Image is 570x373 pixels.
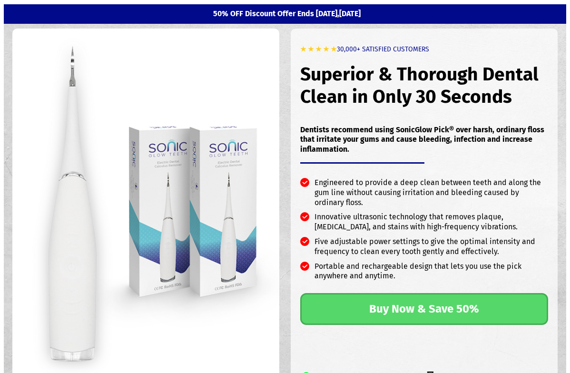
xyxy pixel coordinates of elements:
a: Buy Now & Save 50% [300,293,549,325]
li: Five adjustable power settings to give the optimal intensity and frequency to clean every tooth g... [300,237,549,262]
b: ★ ★ ★ ★ ★ [300,45,337,53]
li: Portable and rechargeable design that lets you use the pick anywhere and anytime. [300,262,549,286]
li: Engineered to provide a deep clean between teeth and along the gum line without causing irritatio... [300,178,549,212]
p: 50% OFF Discount Offer Ends [DATE], [9,9,565,19]
h6: 30,000+ SATISFIED CUSTOMERS [300,36,549,54]
li: Innovative ultrasonic technology that removes plaque, [MEDICAL_DATA], and stains with high-freque... [300,212,549,237]
h1: Superior & Thorough Dental Clean in Only 30 Seconds [300,54,549,118]
p: Dentists recommend using SonicGlow Pick® over harsh, ordinary floss that irritate your gums and c... [300,125,549,155]
b: [DATE] [339,9,361,18]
